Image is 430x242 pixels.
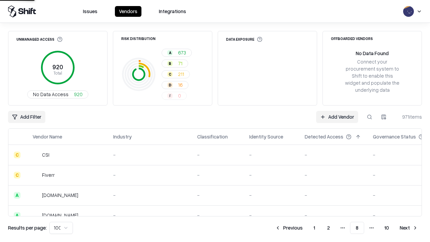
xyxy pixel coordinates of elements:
div: Governance Status [373,133,416,140]
div: Unmanaged Access [16,37,62,42]
tspan: 920 [52,63,63,71]
div: - [197,151,239,158]
button: A673 [162,49,192,57]
button: 10 [379,222,394,234]
div: [DOMAIN_NAME] [42,212,78,219]
img: ascm.org [33,212,39,219]
div: - [305,192,362,199]
a: Add Vendor [316,111,358,123]
button: Issues [79,6,101,17]
div: Connect your procurement system to Shift to enable this widget and populate the underlying data [344,58,400,94]
div: - [305,212,362,219]
div: - [197,171,239,178]
div: A [167,50,173,55]
div: C [167,72,173,77]
div: - [113,192,186,199]
img: Fiverr [33,172,39,178]
div: - [249,212,294,219]
p: Results per page: [8,224,47,231]
div: - [249,192,294,199]
div: Data Exposure [226,37,262,42]
span: 16 [178,81,183,88]
div: Detected Access [305,133,343,140]
button: D16 [162,81,188,89]
button: C211 [162,70,190,78]
tspan: Total [53,70,62,76]
div: - [249,151,294,158]
div: Risk Distribution [121,37,156,40]
div: A [14,212,20,219]
button: 1 [308,222,320,234]
span: 673 [178,49,186,56]
div: Vendor Name [33,133,62,140]
div: - [113,171,186,178]
div: - [305,171,362,178]
button: Add Filter [8,111,45,123]
div: - [249,171,294,178]
div: - [113,151,186,158]
div: B [167,61,173,66]
div: - [197,192,239,199]
nav: pagination [271,222,422,234]
div: No Data Found [356,50,389,57]
button: B71 [162,59,188,68]
button: Previous [271,222,307,234]
div: C [14,152,20,158]
span: No Data Access [33,91,69,98]
button: Integrations [155,6,190,17]
div: A [14,192,20,199]
button: No Data Access920 [27,90,88,98]
div: - [113,212,186,219]
button: 2 [322,222,335,234]
div: - [305,151,362,158]
div: Classification [197,133,228,140]
div: [DOMAIN_NAME] [42,192,78,199]
div: Offboarded Vendors [331,37,373,40]
span: 71 [178,60,182,67]
img: CSI [33,152,39,158]
div: - [197,212,239,219]
span: 920 [74,91,83,98]
img: wwstay.com [33,192,39,199]
span: 211 [178,71,184,78]
button: Next [396,222,422,234]
div: Identity Source [249,133,283,140]
div: D [167,82,173,88]
button: 8 [350,222,364,234]
button: Vendors [115,6,141,17]
div: C [14,172,20,178]
div: Fiverr [42,171,55,178]
div: 971 items [395,113,422,120]
div: CSI [42,151,49,158]
div: Industry [113,133,132,140]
